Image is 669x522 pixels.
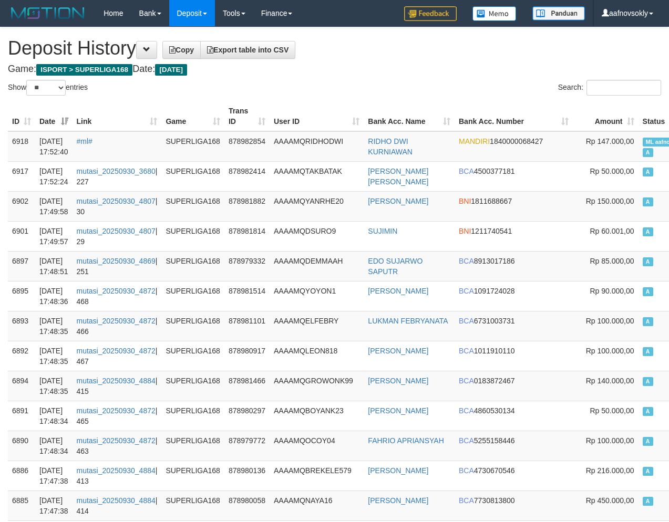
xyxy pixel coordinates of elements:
[161,490,224,520] td: SUPERLIGA168
[73,311,162,341] td: | 466
[455,101,573,131] th: Bank Acc. Number: activate to sort column ascending
[35,101,73,131] th: Date: activate to sort column ascending
[77,287,156,295] a: mutasi_20250930_4872
[270,401,364,431] td: AAAAMQBOYANK23
[455,191,573,221] td: 1811688667
[558,80,661,96] label: Search:
[161,341,224,371] td: SUPERLIGA168
[455,490,573,520] td: 7730813800
[270,371,364,401] td: AAAAMQGROWONK99
[73,490,162,520] td: | 414
[643,437,653,446] span: Approved
[586,137,634,145] span: Rp 147.000,00
[224,161,270,191] td: 878982414
[8,281,35,311] td: 6895
[270,281,364,311] td: AAAAMQYOYON1
[169,46,194,54] span: Copy
[77,197,156,205] a: mutasi_20250930_4807
[590,167,634,175] span: Rp 50.000,00
[459,197,471,205] span: BNI
[77,257,156,265] a: mutasi_20250930_4869
[73,161,162,191] td: | 227
[162,41,201,59] a: Copy
[455,431,573,461] td: 5255158446
[77,227,156,235] a: mutasi_20250930_4807
[26,80,66,96] select: Showentries
[35,401,73,431] td: [DATE] 17:48:34
[368,466,428,475] a: [PERSON_NAME]
[8,490,35,520] td: 6885
[73,221,162,251] td: | 29
[8,80,88,96] label: Show entries
[224,281,270,311] td: 878981514
[73,371,162,401] td: | 415
[35,191,73,221] td: [DATE] 17:49:58
[459,137,490,145] span: MANDIRI
[586,436,634,445] span: Rp 100.000,00
[455,371,573,401] td: 0183872467
[643,467,653,476] span: Approved
[8,191,35,221] td: 6902
[8,131,35,162] td: 6918
[270,221,364,251] td: AAAAMQDSURO9
[368,227,397,235] a: SUJIMIN
[270,490,364,520] td: AAAAMQNAYA16
[270,311,364,341] td: AAAAMQELFEBRY
[161,461,224,490] td: SUPERLIGA168
[73,401,162,431] td: | 465
[643,287,653,296] span: Approved
[77,436,156,445] a: mutasi_20250930_4872
[643,257,653,266] span: Approved
[8,5,88,21] img: MOTION_logo.png
[8,401,35,431] td: 6891
[455,401,573,431] td: 4860530134
[368,496,428,505] a: [PERSON_NAME]
[590,287,634,295] span: Rp 90.000,00
[270,251,364,281] td: AAAAMQDEMMAAH
[161,371,224,401] td: SUPERLIGA168
[532,6,585,20] img: panduan.png
[586,317,634,325] span: Rp 100.000,00
[586,377,634,385] span: Rp 140.000,00
[77,167,156,175] a: mutasi_20250930_3680
[459,436,474,445] span: BCA
[200,41,295,59] a: Export table into CSV
[161,221,224,251] td: SUPERLIGA168
[455,221,573,251] td: 1211740541
[643,497,653,506] span: Approved
[8,341,35,371] td: 6892
[161,191,224,221] td: SUPERLIGA168
[573,101,639,131] th: Amount: activate to sort column ascending
[35,311,73,341] td: [DATE] 17:48:35
[8,221,35,251] td: 6901
[73,461,162,490] td: | 413
[368,406,428,415] a: [PERSON_NAME]
[368,257,423,276] a: EDO SUJARWO SAPUTR
[368,377,428,385] a: [PERSON_NAME]
[35,371,73,401] td: [DATE] 17:48:35
[224,341,270,371] td: 878980917
[590,406,634,415] span: Rp 50.000,00
[155,64,187,76] span: [DATE]
[8,461,35,490] td: 6886
[224,461,270,490] td: 878980136
[35,161,73,191] td: [DATE] 17:52:24
[590,257,634,265] span: Rp 85.000,00
[270,431,364,461] td: AAAAMQOCOY04
[77,377,156,385] a: mutasi_20250930_4884
[224,490,270,520] td: 878980058
[643,148,653,157] span: Approved
[161,101,224,131] th: Game: activate to sort column ascending
[455,341,573,371] td: 1011910110
[643,407,653,416] span: Approved
[368,317,448,325] a: LUKMAN FEBRYANATA
[586,347,634,355] span: Rp 100.000,00
[459,377,474,385] span: BCA
[77,317,156,325] a: mutasi_20250930_4872
[161,161,224,191] td: SUPERLIGA168
[8,101,35,131] th: ID: activate to sort column ascending
[643,347,653,356] span: Approved
[368,287,428,295] a: [PERSON_NAME]
[161,131,224,162] td: SUPERLIGA168
[368,347,428,355] a: [PERSON_NAME]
